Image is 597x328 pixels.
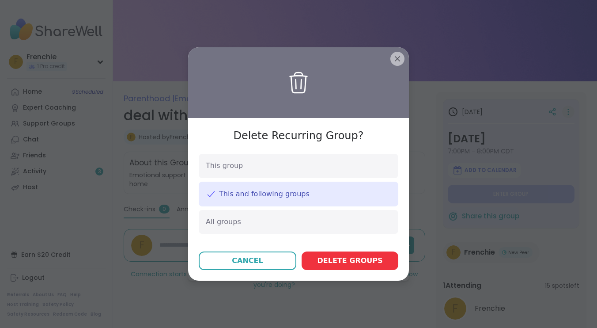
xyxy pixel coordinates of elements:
span: All groups [206,217,241,227]
button: Delete groups [302,252,398,270]
div: Cancel [232,256,263,266]
button: Cancel [199,252,296,270]
h3: Delete Recurring Group? [233,129,363,144]
span: This group [206,161,243,171]
span: This and following groups [219,189,310,199]
span: Delete group s [317,256,383,266]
